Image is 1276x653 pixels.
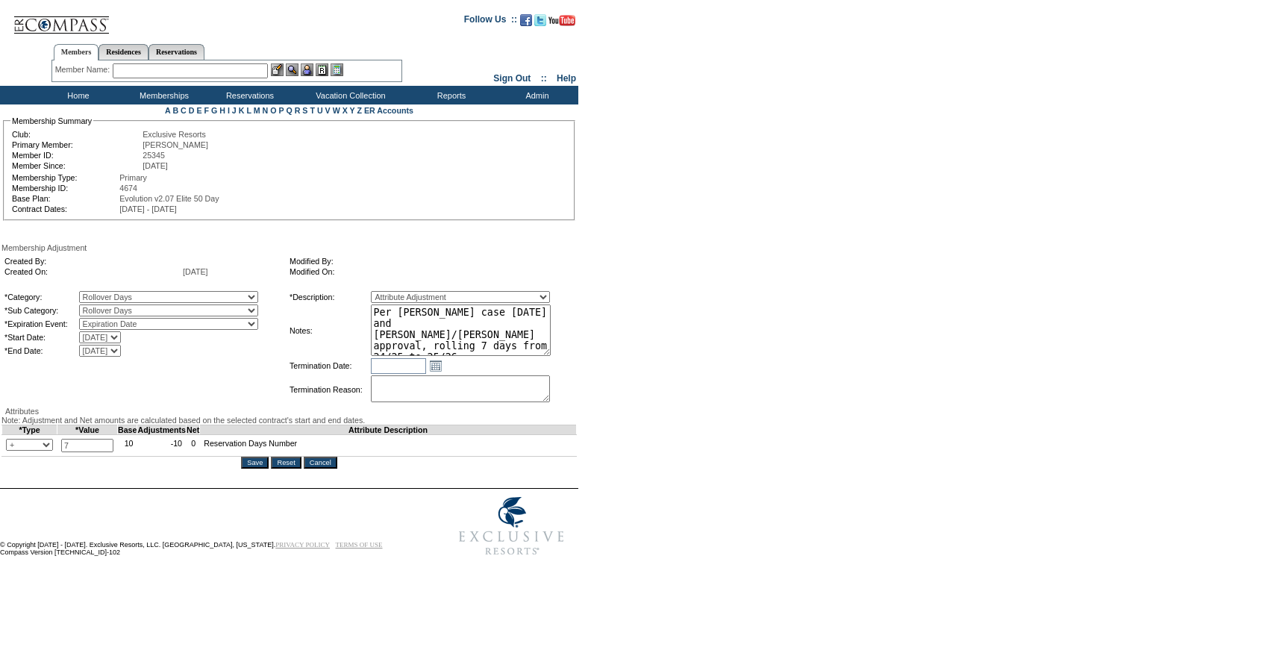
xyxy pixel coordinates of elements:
td: Net [187,425,200,435]
a: N [263,106,269,115]
td: Created On: [4,267,181,276]
a: A [165,106,170,115]
a: ER Accounts [364,106,413,115]
a: Sign Out [493,73,531,84]
img: b_edit.gif [271,63,284,76]
td: *Category: [4,291,78,303]
td: *Value [57,425,118,435]
input: Reset [271,457,301,469]
img: Follow us on Twitter [534,14,546,26]
td: *Type [2,425,57,435]
td: *End Date: [4,345,78,357]
span: Evolution v2.07 Elite 50 Day [119,194,219,203]
td: 10 [118,435,137,457]
a: TERMS OF USE [336,541,383,549]
td: Created By: [4,257,181,266]
span: [PERSON_NAME] [143,140,208,149]
td: Membership Type: [12,173,118,182]
a: T [310,106,315,115]
td: -10 [137,435,187,457]
td: Base Plan: [12,194,118,203]
img: View [286,63,298,76]
div: Membership Adjustment [1,243,577,252]
span: 25345 [143,151,165,160]
a: Help [557,73,576,84]
td: *Sub Category: [4,304,78,316]
div: Note: Adjustment and Net amounts are calculated based on the selected contract's start and end da... [1,416,577,425]
td: *Expiration Event: [4,318,78,330]
td: Adjustments [137,425,187,435]
td: Admin [492,86,578,104]
td: Reservation Days Number [200,435,577,457]
a: F [204,106,209,115]
img: Impersonate [301,63,313,76]
span: Primary [119,173,147,182]
a: Follow us on Twitter [534,19,546,28]
img: Become our fan on Facebook [520,14,532,26]
td: Reservations [205,86,291,104]
a: V [325,106,331,115]
td: Vacation Collection [291,86,407,104]
img: Compass Home [13,4,110,34]
a: Open the calendar popup. [428,357,444,374]
td: Notes: [290,304,369,356]
td: Member Since: [12,161,141,170]
td: Contract Dates: [12,204,118,213]
a: Z [357,106,362,115]
a: S [302,106,307,115]
a: B [172,106,178,115]
a: Residences [98,44,148,60]
td: Member ID: [12,151,141,160]
legend: Membership Summary [10,116,93,125]
a: R [295,106,301,115]
a: Reservations [148,44,204,60]
div: Member Name: [55,63,113,76]
td: Membership ID: [12,184,118,193]
td: Memberships [119,86,205,104]
span: :: [541,73,547,84]
td: Termination Date: [290,357,369,374]
a: W [333,106,340,115]
a: Subscribe to our YouTube Channel [548,19,575,28]
a: G [211,106,217,115]
a: M [254,106,260,115]
textarea: Per [PERSON_NAME] case [DATE] and [PERSON_NAME]/[PERSON_NAME] approval, rolling 7 days from 24/25... [371,304,551,356]
a: C [181,106,187,115]
td: Club: [12,130,141,139]
span: Exclusive Resorts [143,130,206,139]
a: U [317,106,323,115]
td: Termination Reason: [290,375,369,404]
a: O [270,106,276,115]
input: Cancel [304,457,337,469]
a: P [279,106,284,115]
a: Y [350,106,355,115]
div: Attributes [1,407,577,416]
span: [DATE] [183,267,208,276]
a: Members [54,44,99,60]
span: [DATE] [143,161,168,170]
td: Modified On: [290,267,569,276]
td: Attribute Description [200,425,577,435]
td: *Description: [290,291,369,303]
img: b_calculator.gif [331,63,343,76]
img: Subscribe to our YouTube Channel [548,15,575,26]
a: Q [286,106,292,115]
a: K [239,106,245,115]
td: Follow Us :: [464,13,517,31]
td: Primary Member: [12,140,141,149]
span: 4674 [119,184,137,193]
a: L [246,106,251,115]
td: 0 [187,435,200,457]
a: PRIVACY POLICY [275,541,330,549]
span: [DATE] - [DATE] [119,204,177,213]
a: H [219,106,225,115]
input: Save [241,457,269,469]
td: Modified By: [290,257,569,266]
a: J [232,106,237,115]
td: Base [118,425,137,435]
a: I [228,106,230,115]
td: Reports [407,86,492,104]
td: Home [34,86,119,104]
a: X [343,106,348,115]
img: Reservations [316,63,328,76]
